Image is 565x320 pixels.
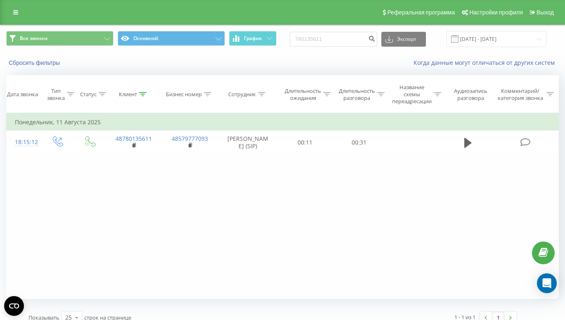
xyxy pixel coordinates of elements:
[229,31,277,46] button: График
[47,88,65,102] div: Тип звонка
[537,9,554,16] span: Выход
[15,134,33,150] div: 18:15:12
[6,59,64,66] button: Сбросить фильтры
[414,59,559,66] a: Когда данные могут отличаться от других систем
[278,130,332,154] td: 00:11
[496,88,544,102] div: Комментарий/категория звонка
[7,114,559,130] td: Понедельник, 11 Августа 2025
[116,135,152,142] a: 48780135611
[118,31,225,46] button: Основной
[387,9,455,16] span: Реферальная программа
[392,84,432,105] div: Название схемы переадресации
[217,130,278,154] td: [PERSON_NAME] (SIP)
[4,296,24,316] button: Open CMP widget
[166,91,202,98] div: Бизнес номер
[119,91,137,98] div: Клиент
[244,36,262,41] span: График
[20,35,47,42] span: Все звонки
[7,91,38,98] div: Дата звонка
[290,32,377,47] input: Поиск по номеру
[228,91,256,98] div: Сотрудник
[537,273,557,293] div: Open Intercom Messenger
[285,88,321,102] div: Длительность ожидания
[6,31,113,46] button: Все звонки
[449,88,492,102] div: Аудиозапись разговора
[80,91,97,98] div: Статус
[381,32,426,47] button: Экспорт
[469,9,523,16] span: Настройки профиля
[339,88,375,102] div: Длительность разговора
[172,135,208,142] a: 48579777093
[332,130,386,154] td: 00:31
